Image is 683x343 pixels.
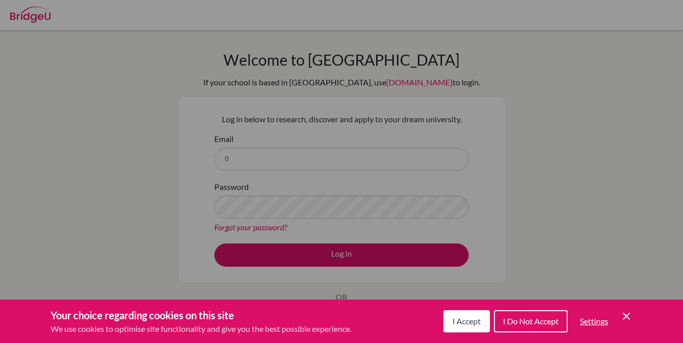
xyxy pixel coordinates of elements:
[452,316,481,326] span: I Accept
[503,316,559,326] span: I Do Not Accept
[580,316,608,326] span: Settings
[572,311,616,331] button: Settings
[620,310,632,322] button: Save and close
[51,323,351,335] p: We use cookies to optimise site functionality and give you the best possible experience.
[51,308,351,323] h3: Your choice regarding cookies on this site
[494,310,568,332] button: I Do Not Accept
[443,310,490,332] button: I Accept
